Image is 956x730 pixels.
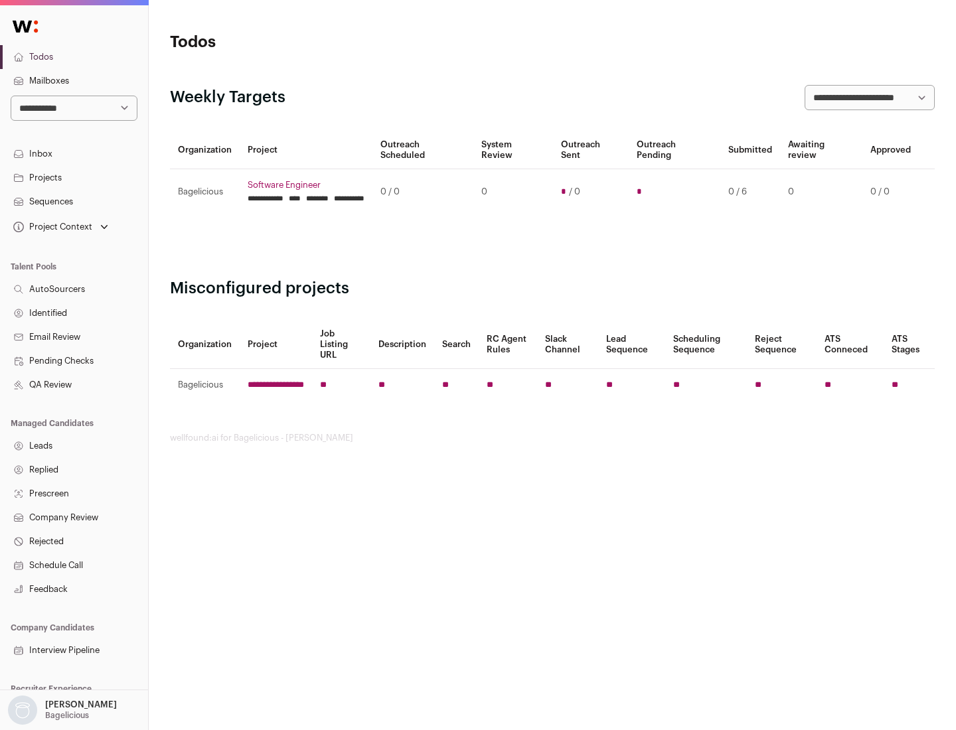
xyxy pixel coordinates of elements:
th: Outreach Pending [629,131,720,169]
td: 0 / 0 [862,169,919,215]
th: Job Listing URL [312,321,370,369]
th: ATS Conneced [817,321,883,369]
th: Organization [170,321,240,369]
th: Description [370,321,434,369]
footer: wellfound:ai for Bagelicious - [PERSON_NAME] [170,433,935,443]
span: / 0 [569,186,580,197]
img: nopic.png [8,695,37,725]
th: Submitted [720,131,780,169]
th: Approved [862,131,919,169]
th: Scheduling Sequence [665,321,747,369]
th: Slack Channel [537,321,598,369]
th: Awaiting review [780,131,862,169]
a: Software Engineer [248,180,364,190]
td: 0 / 6 [720,169,780,215]
button: Open dropdown [11,218,111,236]
img: Wellfound [5,13,45,40]
h2: Misconfigured projects [170,278,935,299]
th: Organization [170,131,240,169]
th: RC Agent Rules [479,321,536,369]
td: Bagelicious [170,369,240,402]
th: Project [240,321,312,369]
p: [PERSON_NAME] [45,699,117,710]
td: 0 [473,169,552,215]
button: Open dropdown [5,695,119,725]
p: Bagelicious [45,710,89,721]
div: Project Context [11,222,92,232]
th: Project [240,131,372,169]
th: Outreach Scheduled [372,131,473,169]
th: ATS Stages [884,321,935,369]
th: Search [434,321,479,369]
h2: Weekly Targets [170,87,285,108]
td: 0 [780,169,862,215]
th: System Review [473,131,552,169]
td: Bagelicious [170,169,240,215]
th: Reject Sequence [747,321,817,369]
td: 0 / 0 [372,169,473,215]
h1: Todos [170,32,425,53]
th: Outreach Sent [553,131,629,169]
th: Lead Sequence [598,321,665,369]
